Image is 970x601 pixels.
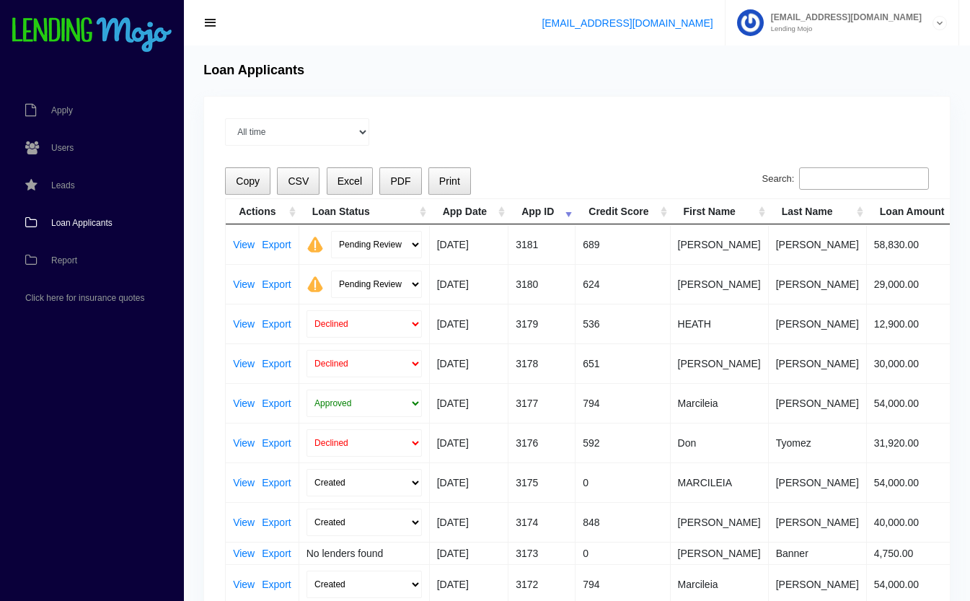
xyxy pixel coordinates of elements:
[379,167,421,196] button: PDF
[762,167,929,190] label: Search:
[764,13,922,22] span: [EMAIL_ADDRESS][DOMAIN_NAME]
[233,438,255,448] a: View
[233,279,255,289] a: View
[430,224,508,264] td: [DATE]
[299,199,430,224] th: Loan Status: activate to sort column ascending
[51,219,113,227] span: Loan Applicants
[233,398,255,408] a: View
[867,462,966,502] td: 54,000.00
[25,294,144,302] span: Click here for insurance quotes
[576,502,670,542] td: 848
[51,256,77,265] span: Report
[867,502,966,542] td: 40,000.00
[233,240,255,250] a: View
[508,224,576,264] td: 3181
[262,579,291,589] a: Export
[508,423,576,462] td: 3176
[430,423,508,462] td: [DATE]
[430,383,508,423] td: [DATE]
[225,167,270,196] button: Copy
[671,502,769,542] td: [PERSON_NAME]
[233,517,255,527] a: View
[671,224,769,264] td: [PERSON_NAME]
[671,462,769,502] td: MARCILEIA
[867,383,966,423] td: 54,000.00
[233,359,255,369] a: View
[51,106,73,115] span: Apply
[799,167,929,190] input: Search:
[262,438,291,448] a: Export
[508,542,576,564] td: 3173
[671,343,769,383] td: [PERSON_NAME]
[203,63,304,79] h4: Loan Applicants
[307,236,324,253] img: warning.png
[769,502,867,542] td: [PERSON_NAME]
[430,462,508,502] td: [DATE]
[867,264,966,304] td: 29,000.00
[576,304,670,343] td: 536
[508,462,576,502] td: 3175
[671,542,769,564] td: [PERSON_NAME]
[51,144,74,152] span: Users
[262,398,291,408] a: Export
[508,383,576,423] td: 3177
[262,240,291,250] a: Export
[262,359,291,369] a: Export
[233,579,255,589] a: View
[769,542,867,564] td: Banner
[867,542,966,564] td: 4,750.00
[233,548,255,558] a: View
[671,423,769,462] td: Don
[867,199,966,224] th: Loan Amount: activate to sort column ascending
[671,199,769,224] th: First Name: activate to sort column ascending
[576,383,670,423] td: 794
[51,181,75,190] span: Leads
[867,423,966,462] td: 31,920.00
[430,304,508,343] td: [DATE]
[390,175,410,187] span: PDF
[508,304,576,343] td: 3179
[769,224,867,264] td: [PERSON_NAME]
[508,343,576,383] td: 3178
[430,264,508,304] td: [DATE]
[737,9,764,36] img: Profile image
[299,542,430,564] td: No lenders found
[338,175,362,187] span: Excel
[430,343,508,383] td: [DATE]
[576,462,670,502] td: 0
[262,279,291,289] a: Export
[430,542,508,564] td: [DATE]
[576,423,670,462] td: 592
[428,167,471,196] button: Print
[262,319,291,329] a: Export
[576,343,670,383] td: 651
[542,17,713,29] a: [EMAIL_ADDRESS][DOMAIN_NAME]
[576,224,670,264] td: 689
[439,175,460,187] span: Print
[262,548,291,558] a: Export
[769,383,867,423] td: [PERSON_NAME]
[671,264,769,304] td: [PERSON_NAME]
[769,304,867,343] td: [PERSON_NAME]
[769,343,867,383] td: [PERSON_NAME]
[769,264,867,304] td: [PERSON_NAME]
[671,304,769,343] td: HEATH
[867,304,966,343] td: 12,900.00
[430,502,508,542] td: [DATE]
[508,502,576,542] td: 3174
[867,224,966,264] td: 58,830.00
[576,264,670,304] td: 624
[671,383,769,423] td: Marcileia
[576,542,670,564] td: 0
[307,276,324,293] img: warning.png
[430,199,508,224] th: App Date: activate to sort column ascending
[262,517,291,527] a: Export
[288,175,309,187] span: CSV
[867,343,966,383] td: 30,000.00
[508,199,576,224] th: App ID: activate to sort column ascending
[233,478,255,488] a: View
[226,199,299,224] th: Actions: activate to sort column ascending
[764,25,922,32] small: Lending Mojo
[769,199,867,224] th: Last Name: activate to sort column ascending
[769,462,867,502] td: [PERSON_NAME]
